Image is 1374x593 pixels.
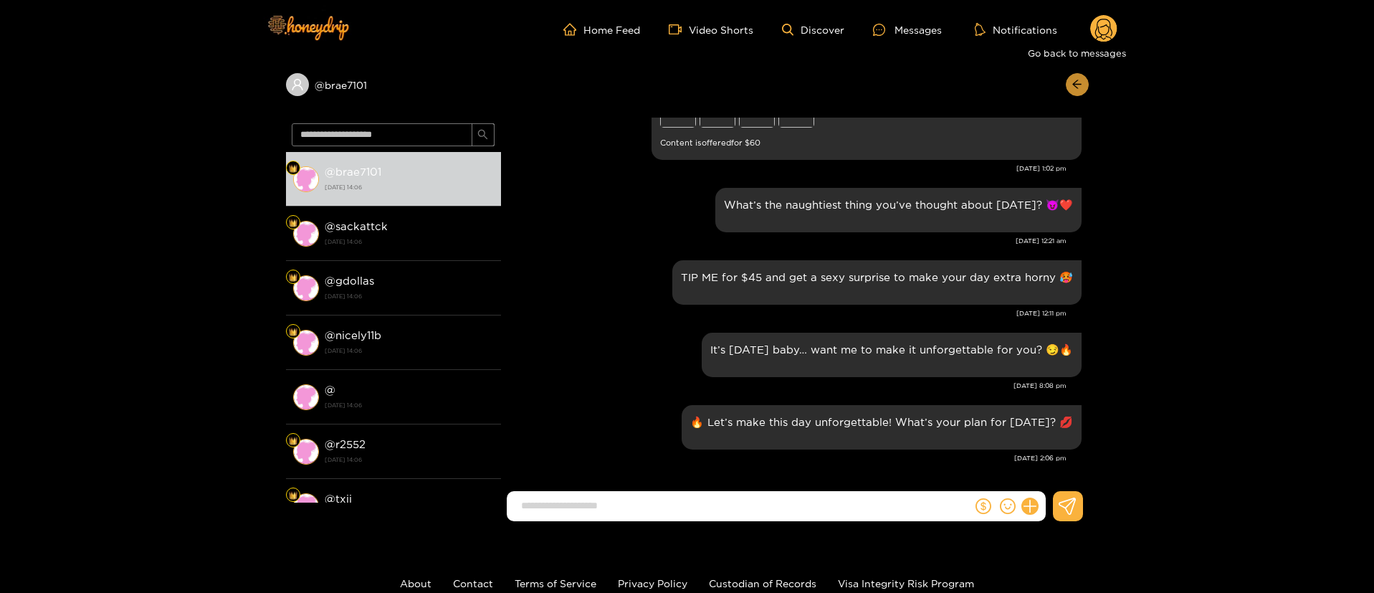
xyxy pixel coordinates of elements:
[477,129,488,141] span: search
[1072,79,1082,91] span: arrow-left
[508,453,1067,463] div: [DATE] 2:06 pm
[660,135,1073,151] small: Content is offered for $ 60
[1022,42,1132,65] div: Go back to messages
[293,439,319,465] img: conversation
[325,235,494,248] strong: [DATE] 14:06
[508,163,1067,174] div: [DATE] 1:02 pm
[690,414,1073,430] p: 🔥 Let’s make this day unforgettable! What’s your plan for [DATE]? 💋
[325,329,381,341] strong: @ nicely11b
[508,308,1067,318] div: [DATE] 12:11 pm
[325,166,381,178] strong: @ brae7101
[289,219,297,227] img: Fan Level
[325,384,335,396] strong: @
[325,290,494,303] strong: [DATE] 14:06
[563,23,640,36] a: Home Feed
[782,24,844,36] a: Discover
[325,438,366,450] strong: @ r2552
[710,341,1073,358] p: It’s [DATE] baby… want me to make it unforgettable for you? 😏🔥
[293,493,319,519] img: conversation
[325,493,352,505] strong: @ txjj
[325,399,494,412] strong: [DATE] 14:06
[682,405,1082,450] div: Aug. 28, 2:06 pm
[702,333,1082,377] div: Aug. 27, 8:08 pm
[289,437,297,445] img: Fan Level
[293,384,319,410] img: conversation
[515,578,596,589] a: Terms of Service
[618,578,687,589] a: Privacy Policy
[291,78,304,91] span: user
[970,22,1061,37] button: Notifications
[289,273,297,282] img: Fan Level
[286,73,501,96] div: @brae7101
[838,578,974,589] a: Visa Integrity Risk Program
[293,330,319,356] img: conversation
[289,328,297,336] img: Fan Level
[289,491,297,500] img: Fan Level
[563,23,583,36] span: home
[289,164,297,173] img: Fan Level
[681,269,1073,285] p: TIP ME for $45 and get a sexy surprise to make your day extra horny 🥵
[1066,73,1089,96] button: arrow-left
[715,188,1082,232] div: Aug. 27, 12:21 am
[669,23,689,36] span: video-camera
[293,221,319,247] img: conversation
[293,166,319,192] img: conversation
[672,260,1082,305] div: Aug. 27, 12:11 pm
[325,453,494,466] strong: [DATE] 14:06
[453,578,493,589] a: Contact
[293,275,319,301] img: conversation
[325,220,388,232] strong: @ sackattck
[472,123,495,146] button: search
[508,381,1067,391] div: [DATE] 8:08 pm
[325,181,494,194] strong: [DATE] 14:06
[669,23,753,36] a: Video Shorts
[873,22,942,38] div: Messages
[1000,498,1016,514] span: smile
[973,495,994,517] button: dollar
[325,275,374,287] strong: @ gdollas
[709,578,816,589] a: Custodian of Records
[325,344,494,357] strong: [DATE] 14:06
[400,578,431,589] a: About
[508,236,1067,246] div: [DATE] 12:21 am
[975,498,991,514] span: dollar
[724,196,1073,213] p: What’s the naughtiest thing you’ve thought about [DATE]? 😈❤️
